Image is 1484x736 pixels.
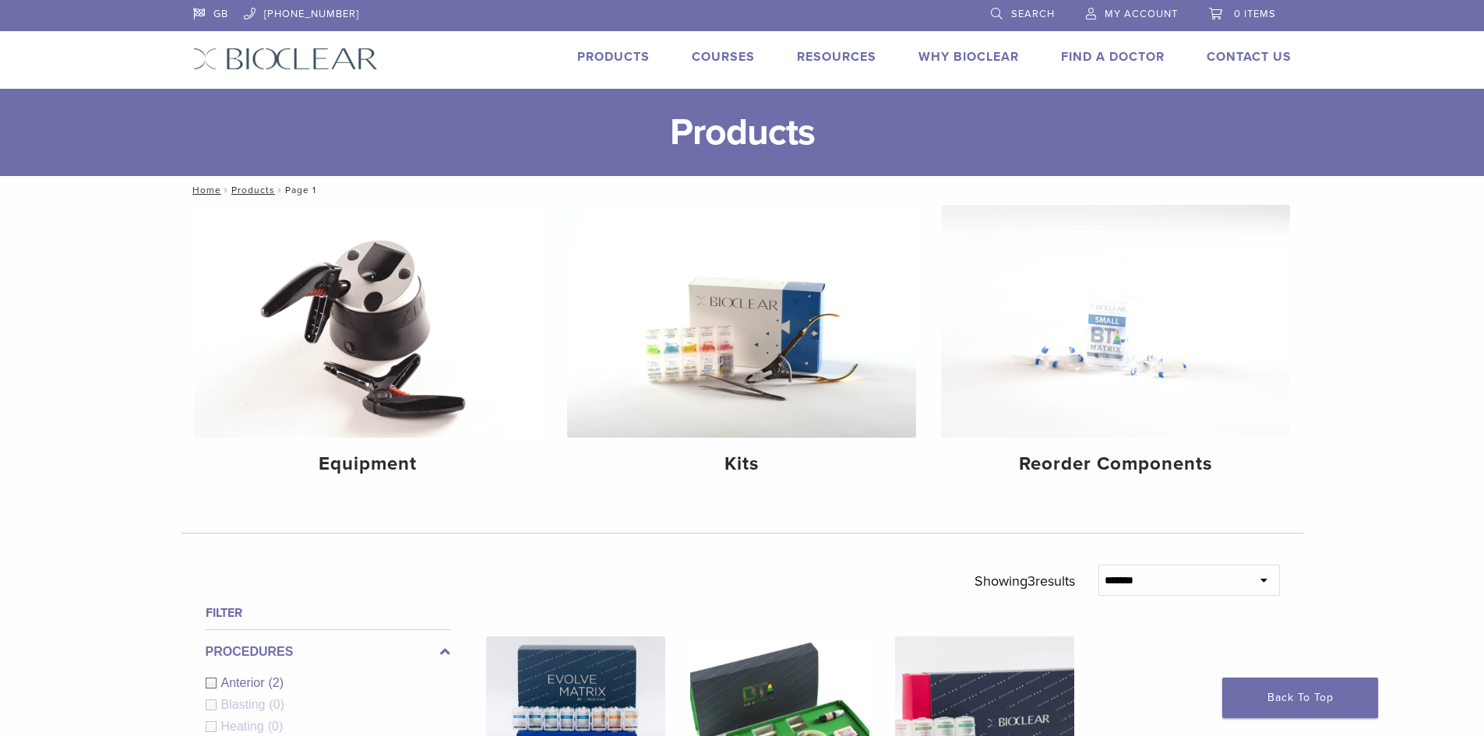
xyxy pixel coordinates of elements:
[580,450,904,478] h4: Kits
[1028,572,1035,590] span: 3
[221,720,268,733] span: Heating
[567,205,916,488] a: Kits
[1234,8,1276,20] span: 0 items
[231,185,275,195] a: Products
[1105,8,1178,20] span: My Account
[221,676,269,689] span: Anterior
[269,676,284,689] span: (2)
[206,643,450,661] label: Procedures
[221,698,270,711] span: Blasting
[1061,49,1165,65] a: Find A Doctor
[797,49,876,65] a: Resources
[941,205,1290,488] a: Reorder Components
[567,205,916,438] img: Kits
[1222,678,1378,718] a: Back To Top
[182,176,1303,204] nav: Page 1
[975,565,1075,597] p: Showing results
[577,49,650,65] a: Products
[194,205,543,488] a: Equipment
[194,205,543,438] img: Equipment
[918,49,1019,65] a: Why Bioclear
[1011,8,1055,20] span: Search
[275,186,285,194] span: /
[221,186,231,194] span: /
[941,205,1290,438] img: Reorder Components
[206,604,450,622] h4: Filter
[269,698,284,711] span: (0)
[1207,49,1292,65] a: Contact Us
[692,49,755,65] a: Courses
[206,450,531,478] h4: Equipment
[268,720,284,733] span: (0)
[188,185,221,195] a: Home
[953,450,1278,478] h4: Reorder Components
[193,48,378,70] img: Bioclear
